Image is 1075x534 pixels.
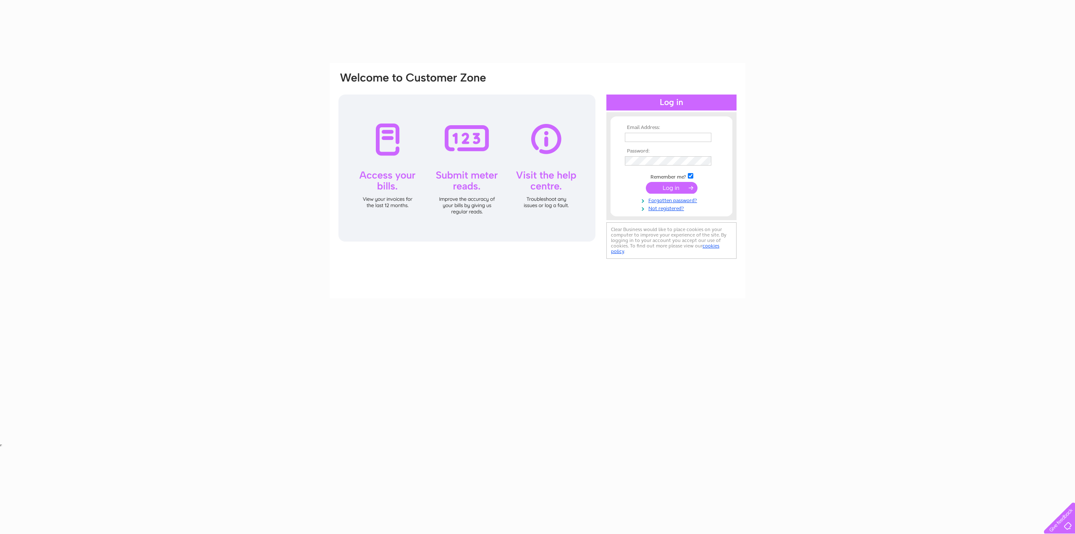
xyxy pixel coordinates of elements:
td: Remember me? [623,172,720,180]
a: Not registered? [625,204,720,212]
a: cookies policy [611,243,719,254]
a: Forgotten password? [625,196,720,204]
input: Submit [646,182,697,194]
th: Password: [623,148,720,154]
th: Email Address: [623,125,720,131]
div: Clear Business would like to place cookies on your computer to improve your experience of the sit... [606,222,737,259]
